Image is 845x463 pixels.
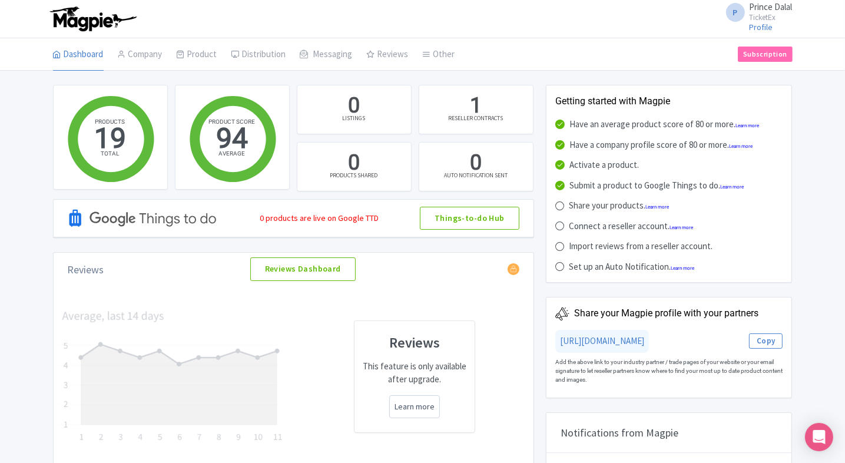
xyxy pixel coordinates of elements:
div: 0 [470,148,482,178]
div: LISTINGS [343,114,366,123]
div: Notifications from Magpie [546,413,792,453]
div: Share your products. [569,199,669,213]
div: Have a company profile score of 80 or more. [569,138,753,152]
span: P [726,3,745,22]
div: 1 [470,91,482,121]
div: Connect a reseller account. [569,220,693,233]
div: Share your Magpie profile with your partners [574,306,758,320]
img: Google TTD [68,193,218,243]
div: 0 [348,148,360,178]
a: Things-to-do Hub [420,207,519,230]
a: Product [177,38,217,71]
div: RESELLER CONTRACTS [449,114,503,123]
a: 0 LISTINGS [297,85,412,134]
button: Copy [749,333,783,349]
a: 0 AUTO NOTIFICATION SENT [419,142,533,191]
div: Have an average product score of 80 or more. [569,118,759,131]
a: Dashboard [53,38,104,71]
div: Activate a product. [569,158,639,172]
a: [URL][DOMAIN_NAME] [560,335,644,346]
a: Messaging [300,38,353,71]
a: Distribution [231,38,286,71]
a: Learn more [735,123,759,128]
a: Company [118,38,163,71]
div: Import reviews from a reseller account. [569,240,713,253]
a: Profile [750,22,773,32]
p: This feature is only available after upgrade. [362,360,468,386]
a: Learn more [729,144,753,149]
div: Getting started with Magpie [555,94,783,108]
small: TicketEx [750,14,793,21]
h3: Reviews [362,335,468,350]
div: PRODUCTS SHARED [330,171,378,180]
span: Prince Dalal [750,1,793,12]
a: Other [423,38,455,71]
a: 1 RESELLER CONTRACTS [419,85,533,134]
a: Learn more [671,266,694,271]
a: Reviews [367,38,409,71]
a: P Prince Dalal TicketEx [719,2,793,21]
a: Subscription [738,47,792,62]
img: chart-62242baa53ac9495a133cd79f73327f1.png [58,309,287,444]
div: 0 products are live on Google TTD [260,212,379,224]
a: Learn more [395,401,435,413]
div: Add the above link to your industry partner / trade pages of your website or your email signature... [555,353,783,389]
a: 0 PRODUCTS SHARED [297,142,412,191]
div: Submit a product to Google Things to do. [569,179,744,193]
div: Reviews [68,262,104,277]
a: Reviews Dashboard [250,257,356,281]
a: Learn more [720,184,744,190]
div: Open Intercom Messenger [805,423,833,451]
a: Learn more [645,204,669,210]
div: Set up an Auto Notification. [569,260,694,274]
img: logo-ab69f6fb50320c5b225c76a69d11143b.png [47,6,138,32]
div: 0 [348,91,360,121]
a: Learn more [670,225,693,230]
div: AUTO NOTIFICATION SENT [444,171,508,180]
